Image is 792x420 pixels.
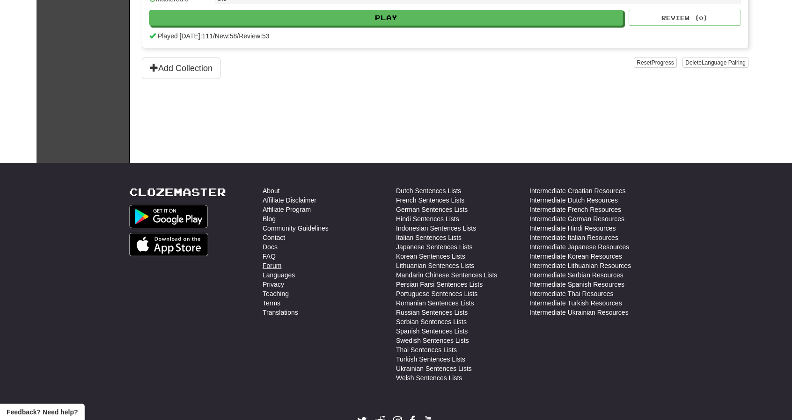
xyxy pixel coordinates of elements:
[529,261,631,270] a: Intermediate Lithuanian Resources
[396,242,472,252] a: Japanese Sentences Lists
[529,308,629,317] a: Intermediate Ukrainian Resources
[129,186,226,198] a: Clozemaster
[263,289,289,298] a: Teaching
[529,252,622,261] a: Intermediate Korean Resources
[263,186,280,196] a: About
[529,298,622,308] a: Intermediate Turkish Resources
[129,205,208,228] img: Get it on Google Play
[396,308,468,317] a: Russian Sentences Lists
[529,214,624,224] a: Intermediate German Resources
[529,186,625,196] a: Intermediate Croatian Resources
[263,298,280,308] a: Terms
[237,32,239,40] span: /
[396,233,462,242] a: Italian Sentences Lists
[529,233,618,242] a: Intermediate Italian Resources
[263,196,316,205] a: Affiliate Disclaimer
[702,59,746,66] span: Language Pairing
[215,32,237,40] span: New: 58
[682,58,748,68] button: DeleteLanguage Pairing
[396,373,462,383] a: Welsh Sentences Lists
[263,242,278,252] a: Docs
[396,355,465,364] a: Turkish Sentences Lists
[396,289,477,298] a: Portuguese Sentences Lists
[263,205,311,214] a: Affiliate Program
[149,10,623,26] button: Play
[396,317,467,326] a: Serbian Sentences Lists
[396,214,459,224] a: Hindi Sentences Lists
[396,298,474,308] a: Romanian Sentences Lists
[396,224,476,233] a: Indonesian Sentences Lists
[239,32,269,40] span: Review: 53
[529,196,618,205] a: Intermediate Dutch Resources
[529,270,623,280] a: Intermediate Serbian Resources
[263,261,281,270] a: Forum
[263,214,276,224] a: Blog
[529,289,614,298] a: Intermediate Thai Resources
[396,252,465,261] a: Korean Sentences Lists
[396,336,469,345] a: Swedish Sentences Lists
[129,233,208,256] img: Get it on App Store
[142,58,220,79] button: Add Collection
[396,280,483,289] a: Persian Farsi Sentences Lists
[529,224,616,233] a: Intermediate Hindi Resources
[396,345,457,355] a: Thai Sentences Lists
[263,224,329,233] a: Community Guidelines
[263,280,284,289] a: Privacy
[396,326,468,336] a: Spanish Sentences Lists
[396,270,497,280] a: Mandarin Chinese Sentences Lists
[396,364,472,373] a: Ukrainian Sentences Lists
[158,32,213,40] span: Played [DATE]: 111
[263,233,285,242] a: Contact
[396,196,464,205] a: French Sentences Lists
[263,252,276,261] a: FAQ
[529,280,624,289] a: Intermediate Spanish Resources
[529,205,621,214] a: Intermediate French Resources
[529,242,629,252] a: Intermediate Japanese Resources
[396,205,468,214] a: German Sentences Lists
[213,32,215,40] span: /
[396,261,474,270] a: Lithuanian Sentences Lists
[7,407,78,417] span: Open feedback widget
[652,59,674,66] span: Progress
[396,186,461,196] a: Dutch Sentences Lists
[634,58,676,68] button: ResetProgress
[263,270,295,280] a: Languages
[629,10,741,26] button: Review (0)
[263,308,298,317] a: Translations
